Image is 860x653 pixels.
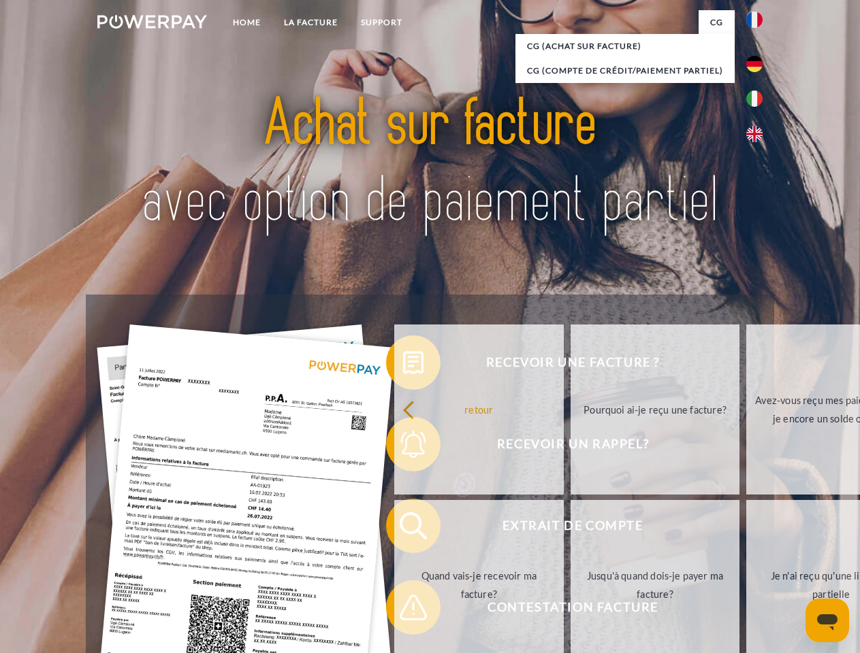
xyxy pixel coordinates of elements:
[579,567,732,603] div: Jusqu'à quand dois-je payer ma facture?
[746,12,763,28] img: fr
[221,10,272,35] a: Home
[515,58,735,83] a: CG (Compte de crédit/paiement partiel)
[699,10,735,35] a: CG
[746,126,763,142] img: en
[806,599,849,642] iframe: Button to launch messaging window
[97,15,207,29] img: logo-powerpay-white.svg
[515,34,735,58] a: CG (achat sur facture)
[349,10,414,35] a: Support
[746,56,763,72] img: de
[746,90,763,107] img: it
[130,65,730,261] img: title-powerpay_fr.svg
[272,10,349,35] a: LA FACTURE
[402,400,556,418] div: retour
[579,400,732,418] div: Pourquoi ai-je reçu une facture?
[402,567,556,603] div: Quand vais-je recevoir ma facture?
